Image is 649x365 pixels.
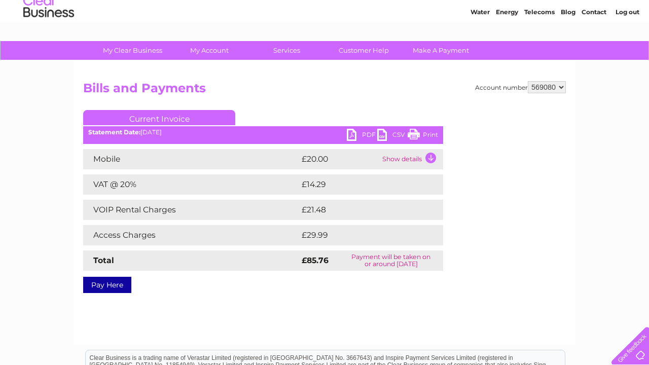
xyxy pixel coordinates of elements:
a: Energy [496,43,518,51]
b: Statement Date: [88,128,140,136]
a: Blog [561,43,575,51]
div: Clear Business is a trading name of Verastar Limited (registered in [GEOGRAPHIC_DATA] No. 3667643... [86,6,565,49]
td: Payment will be taken on or around [DATE] [339,250,443,271]
div: Account number [475,81,566,93]
td: Show details [380,149,443,169]
a: Make A Payment [399,41,483,60]
a: Current Invoice [83,110,235,125]
a: Services [245,41,329,60]
img: logo.png [23,26,75,57]
a: My Clear Business [91,41,174,60]
td: £14.29 [299,174,422,195]
td: Mobile [83,149,299,169]
a: CSV [377,129,408,143]
strong: £85.76 [302,255,329,265]
td: VAT @ 20% [83,174,299,195]
h2: Bills and Payments [83,81,566,100]
td: £21.48 [299,200,422,220]
a: My Account [168,41,251,60]
a: Pay Here [83,277,131,293]
div: [DATE] [83,129,443,136]
td: Access Charges [83,225,299,245]
a: Water [471,43,490,51]
a: Print [408,129,438,143]
a: Customer Help [322,41,406,60]
td: VOIP Rental Charges [83,200,299,220]
td: £29.99 [299,225,423,245]
a: Telecoms [524,43,555,51]
strong: Total [93,255,114,265]
a: 0333 014 3131 [458,5,528,18]
td: £20.00 [299,149,380,169]
a: Log out [616,43,639,51]
a: PDF [347,129,377,143]
a: Contact [582,43,606,51]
